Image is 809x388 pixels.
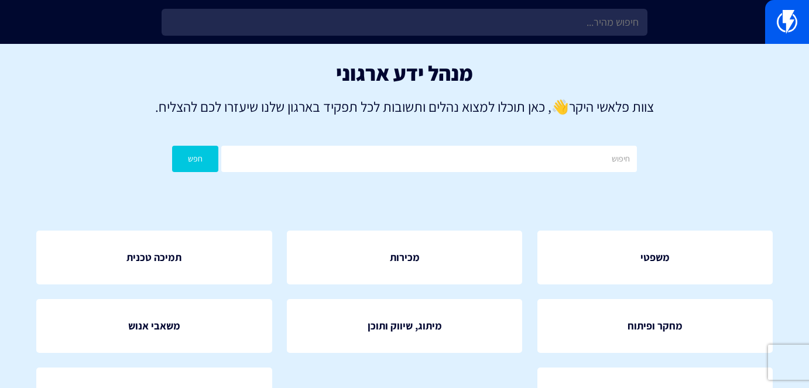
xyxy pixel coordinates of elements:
a: תמיכה טכנית [36,231,272,284]
span: מיתוג, שיווק ותוכן [368,318,442,334]
span: משאבי אנוש [128,318,180,334]
input: חיפוש מהיר... [162,9,647,36]
span: תמיכה טכנית [126,250,181,265]
span: משפטי [640,250,670,265]
h1: מנהל ידע ארגוני [18,61,791,85]
a: משפטי [537,231,773,284]
span: מכירות [390,250,420,265]
a: משאבי אנוש [36,299,272,353]
a: מחקר ופיתוח [537,299,773,353]
span: מחקר ופיתוח [628,318,683,334]
strong: 👋 [551,97,569,116]
a: מכירות [287,231,523,284]
a: מיתוג, שיווק ותוכן [287,299,523,353]
input: חיפוש [221,146,636,172]
button: חפש [172,146,218,172]
p: צוות פלאשי היקר , כאן תוכלו למצוא נהלים ותשובות לכל תפקיד בארגון שלנו שיעזרו לכם להצליח. [18,97,791,116]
